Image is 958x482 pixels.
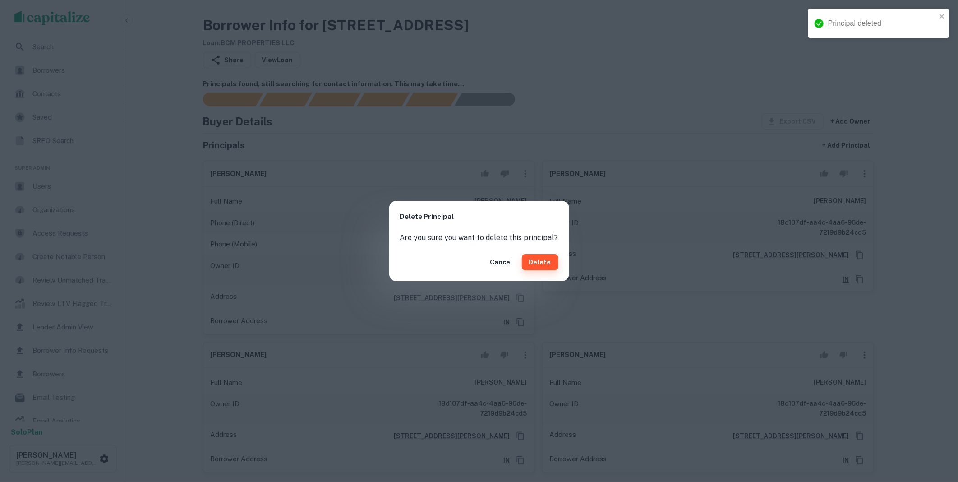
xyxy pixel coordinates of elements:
p: Are you sure you want to delete this principal? [400,232,558,243]
button: close [939,13,945,21]
button: Cancel [487,254,516,270]
div: Principal deleted [828,18,936,29]
button: Delete [522,254,558,270]
iframe: Chat Widget [913,410,958,453]
h2: Delete Principal [389,201,569,233]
